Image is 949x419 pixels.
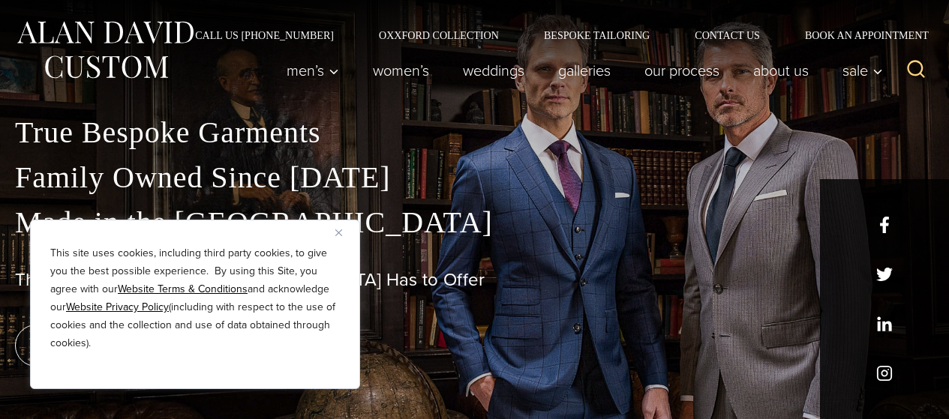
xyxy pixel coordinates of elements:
[335,229,342,236] img: Close
[15,269,934,291] h1: The Best Custom Suits [GEOGRAPHIC_DATA] Has to Offer
[446,55,542,85] a: weddings
[173,30,934,40] nav: Secondary Navigation
[356,30,521,40] a: Oxxford Collection
[50,244,340,352] p: This site uses cookies, including third party cookies, to give you the best possible experience. ...
[628,55,737,85] a: Our Process
[15,325,225,367] a: book an appointment
[356,55,446,85] a: Women’s
[173,30,356,40] a: Call Us [PHONE_NUMBER]
[335,223,353,241] button: Close
[66,299,169,315] a: Website Privacy Policy
[737,55,826,85] a: About Us
[15,16,195,83] img: Alan David Custom
[842,63,883,78] span: Sale
[118,281,248,297] a: Website Terms & Conditions
[15,110,934,245] p: True Bespoke Garments Family Owned Since [DATE] Made in the [GEOGRAPHIC_DATA]
[287,63,339,78] span: Men’s
[782,30,934,40] a: Book an Appointment
[521,30,672,40] a: Bespoke Tailoring
[270,55,891,85] nav: Primary Navigation
[672,30,782,40] a: Contact Us
[898,52,934,88] button: View Search Form
[542,55,628,85] a: Galleries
